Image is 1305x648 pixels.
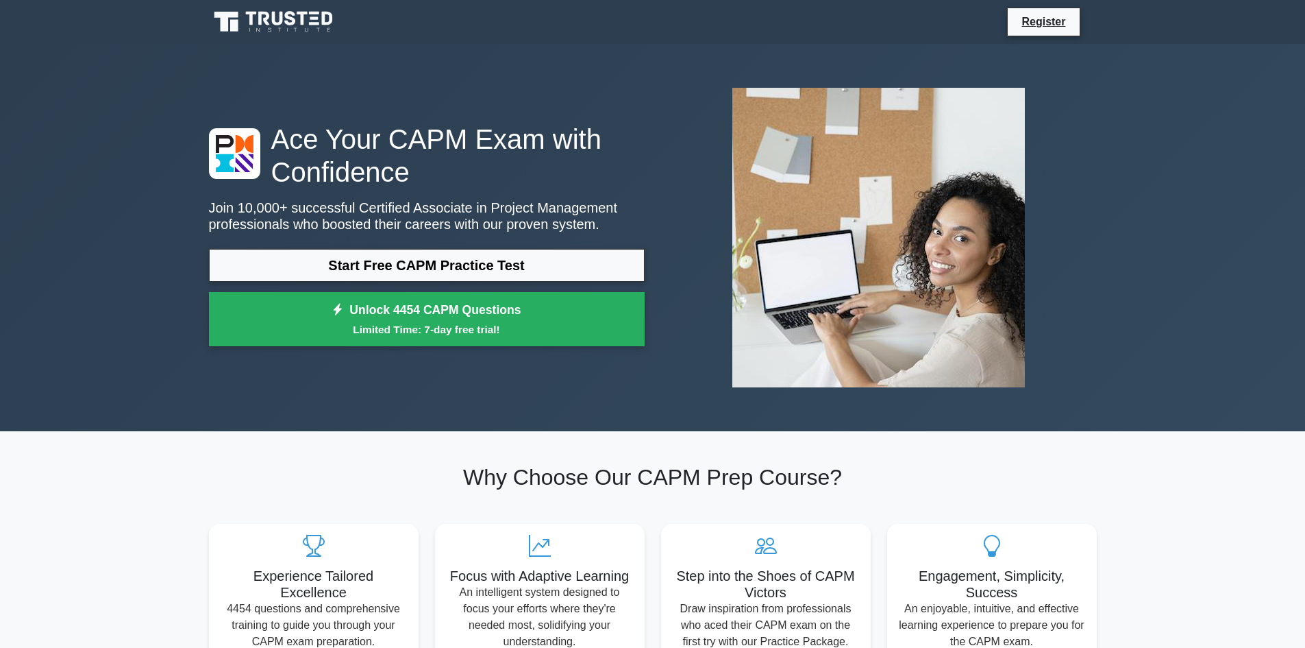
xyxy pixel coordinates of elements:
[220,568,408,601] h5: Experience Tailored Excellence
[446,568,634,584] h5: Focus with Adaptive Learning
[898,568,1086,601] h5: Engagement, Simplicity, Success
[226,322,627,337] small: Limited Time: 7-day free trial!
[672,568,860,601] h5: Step into the Shoes of CAPM Victors
[209,464,1097,490] h2: Why Choose Our CAPM Prep Course?
[209,123,645,189] h1: Ace Your CAPM Exam with Confidence
[209,200,645,232] p: Join 10,000+ successful Certified Associate in Project Management professionals who boosted their...
[209,249,645,282] a: Start Free CAPM Practice Test
[1013,13,1073,30] a: Register
[209,292,645,347] a: Unlock 4454 CAPM QuestionsLimited Time: 7-day free trial!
